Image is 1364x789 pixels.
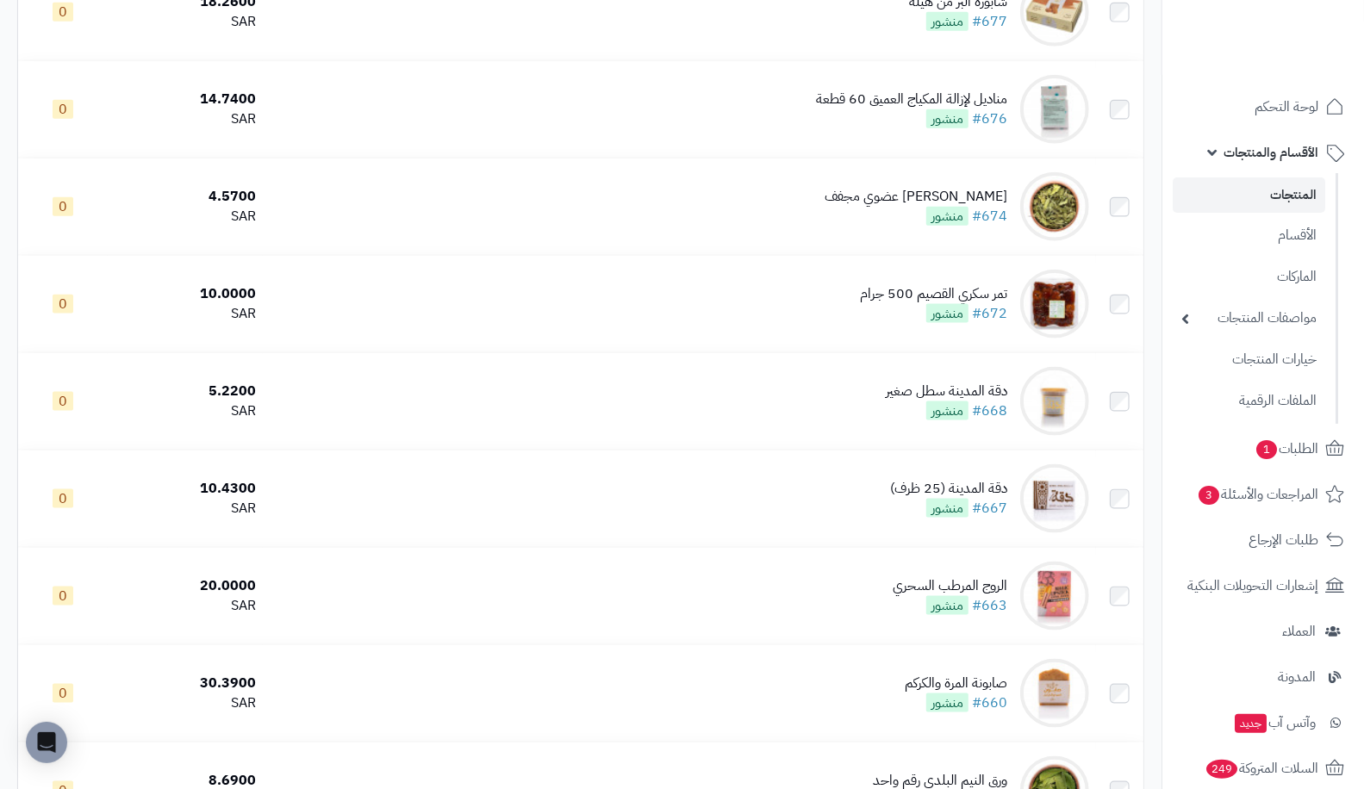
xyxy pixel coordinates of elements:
[972,401,1007,421] a: #668
[972,498,1007,519] a: #667
[1173,702,1354,743] a: وآتس آبجديد
[115,479,256,499] div: 10.4300
[926,207,969,226] span: منشور
[1173,565,1354,606] a: إشعارات التحويلات البنكية
[1187,574,1318,598] span: إشعارات التحويلات البنكية
[115,499,256,519] div: SAR
[1255,95,1318,119] span: لوحة التحكم
[816,90,1007,109] div: مناديل لإزالة المكياج العميق 60 قطعة
[115,382,256,401] div: 5.2200
[1020,562,1089,631] img: الروج المرطب السحري
[53,3,73,22] span: 0
[1020,75,1089,144] img: مناديل لإزالة المكياج العميق 60 قطعة
[115,576,256,596] div: 20.0000
[972,595,1007,616] a: #663
[115,187,256,207] div: 4.5700
[1173,341,1325,378] a: خيارات المنتجات
[893,576,1007,596] div: الروج المرطب السحري
[115,674,256,693] div: 30.3900
[115,90,256,109] div: 14.7400
[886,382,1007,401] div: دقة المدينة سطل صغير
[26,722,67,763] div: Open Intercom Messenger
[115,401,256,421] div: SAR
[53,197,73,216] span: 0
[1235,714,1267,733] span: جديد
[926,693,969,712] span: منشور
[53,587,73,606] span: 0
[1205,756,1318,780] span: السلات المتروكة
[890,479,1007,499] div: دقة المدينة (25 ظرف)
[115,693,256,713] div: SAR
[1173,258,1325,295] a: الماركات
[1173,428,1354,469] a: الطلبات1
[53,295,73,314] span: 0
[1282,619,1316,643] span: العملاء
[972,11,1007,32] a: #677
[972,206,1007,227] a: #674
[1173,519,1354,561] a: طلبات الإرجاع
[1173,86,1354,127] a: لوحة التحكم
[53,489,73,508] span: 0
[115,284,256,304] div: 10.0000
[1173,382,1325,419] a: الملفات الرقمية
[926,499,969,518] span: منشور
[1247,48,1348,84] img: logo-2.png
[1278,665,1316,689] span: المدونة
[1173,748,1354,789] a: السلات المتروكة249
[926,304,969,323] span: منشور
[1020,367,1089,436] img: دقة المدينة سطل صغير
[1199,486,1219,505] span: 3
[1173,611,1354,652] a: العملاء
[1020,464,1089,533] img: دقة المدينة (25 ظرف)
[825,187,1007,207] div: [PERSON_NAME] عضوي مجفف
[1020,172,1089,241] img: ريحان عضوي مجفف
[115,12,256,32] div: SAR
[1206,760,1237,779] span: 249
[53,684,73,703] span: 0
[1020,270,1089,339] img: تمر سكري القصيم 500 جرام
[115,207,256,227] div: SAR
[972,109,1007,129] a: #676
[1020,659,1089,728] img: صابونة المرة والكركم
[1233,711,1316,735] span: وآتس آب
[926,12,969,31] span: منشور
[1255,437,1318,461] span: الطلبات
[1173,474,1354,515] a: المراجعات والأسئلة3
[1224,140,1318,165] span: الأقسام والمنتجات
[926,401,969,420] span: منشور
[1256,440,1277,459] span: 1
[53,392,73,411] span: 0
[53,100,73,119] span: 0
[1173,656,1354,698] a: المدونة
[1173,300,1325,337] a: مواصفات المنتجات
[926,596,969,615] span: منشور
[115,304,256,324] div: SAR
[860,284,1007,304] div: تمر سكري القصيم 500 جرام
[115,109,256,129] div: SAR
[905,674,1007,693] div: صابونة المرة والكركم
[926,109,969,128] span: منشور
[1197,482,1318,506] span: المراجعات والأسئلة
[972,693,1007,713] a: #660
[972,303,1007,324] a: #672
[1173,217,1325,254] a: الأقسام
[1249,528,1318,552] span: طلبات الإرجاع
[1173,177,1325,213] a: المنتجات
[115,596,256,616] div: SAR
